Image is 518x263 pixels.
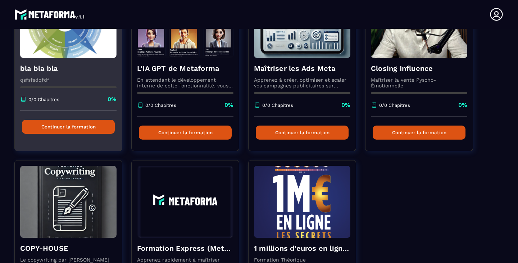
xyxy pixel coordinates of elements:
[20,257,117,263] p: Le copywriting par [PERSON_NAME]
[20,63,117,73] h4: bla bla bla
[108,95,117,103] p: 0%
[341,101,350,109] p: 0%
[20,243,117,253] h4: COPY-HOUSE
[254,77,350,89] p: Apprenez à créer, optimiser et scaler vos campagnes publicitaires sur Facebook et Instagram.
[20,166,117,238] img: formation-background
[14,7,86,22] img: logo
[224,101,233,109] p: 0%
[22,120,115,134] button: Continuer la formation
[458,101,467,109] p: 0%
[28,97,59,102] p: 0/0 Chapitres
[371,63,467,73] h4: Closing Influence
[254,63,350,73] h4: Maîtriser les Ads Meta
[256,126,349,140] button: Continuer la formation
[139,126,232,140] button: Continuer la formation
[262,103,293,108] p: 0/0 Chapitres
[254,257,350,263] p: Formation Théorique
[20,77,117,83] p: qsfsfsdqfdf
[379,103,410,108] p: 0/0 Chapitres
[137,63,233,73] h4: L'IA GPT de Metaforma
[373,126,465,140] button: Continuer la formation
[254,166,350,238] img: formation-background
[137,166,233,238] img: formation-background
[145,103,176,108] p: 0/0 Chapitres
[254,243,350,253] h4: 1 millions d'euros en ligne les secrets
[137,243,233,253] h4: Formation Express (Metaforma)
[137,77,233,89] p: En attendant le développement interne de cette fonctionnalité, vous pouvez déjà l’utiliser avec C...
[371,77,467,89] p: Maîtriser la vente Pyscho-Émotionnelle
